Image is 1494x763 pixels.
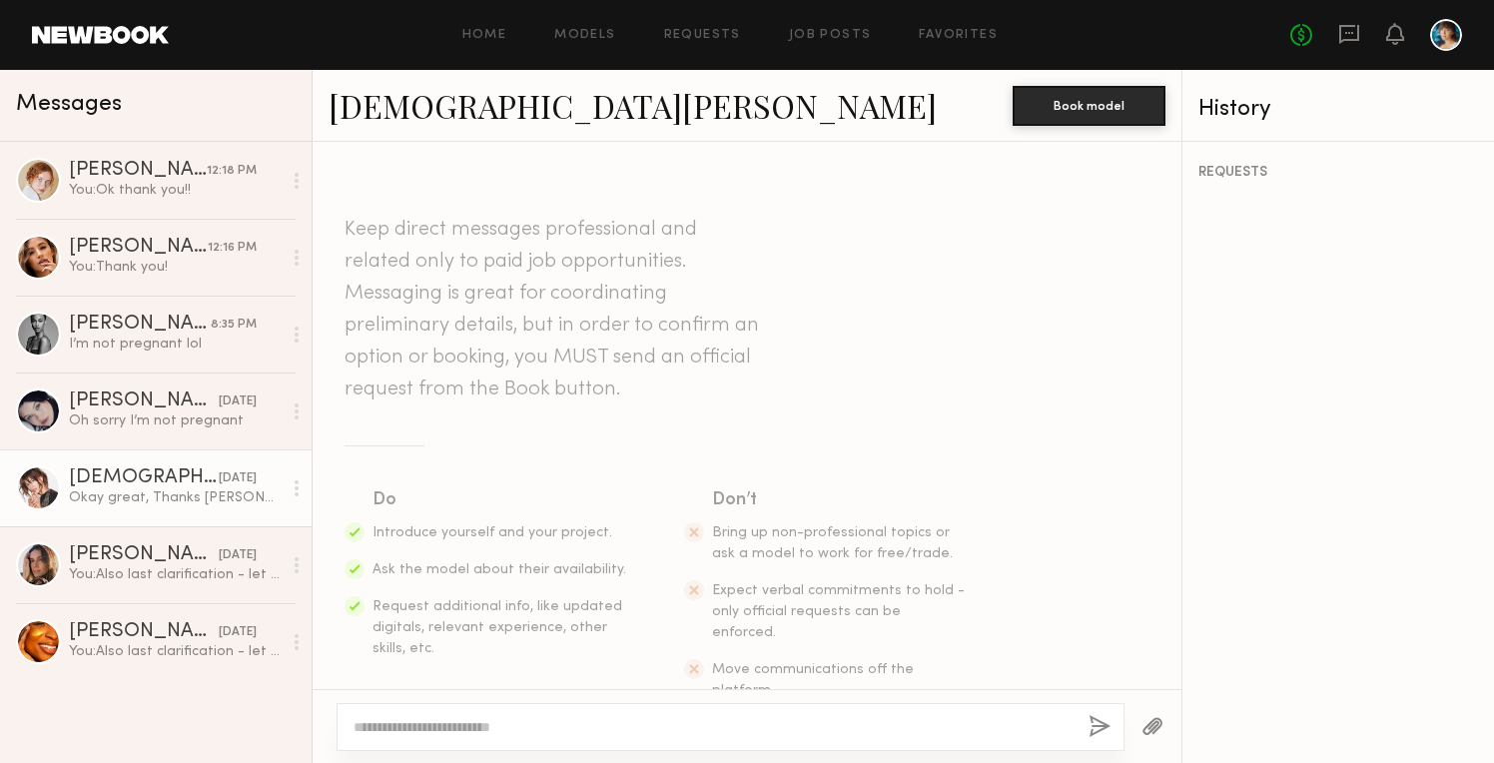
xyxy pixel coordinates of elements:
[69,488,282,507] div: Okay great, Thanks [PERSON_NAME]! I will be 30 weeks on the 15th
[462,29,507,42] a: Home
[1013,86,1165,126] button: Book model
[69,161,207,181] div: [PERSON_NAME]
[69,642,282,661] div: You: Also last clarification - let us know how many weeks will you be around 10/14 too! Thank you!
[789,29,872,42] a: Job Posts
[219,546,257,565] div: [DATE]
[712,526,953,560] span: Bring up non-professional topics or ask a model to work for free/trade.
[554,29,615,42] a: Models
[69,391,219,411] div: [PERSON_NAME]
[373,600,622,655] span: Request additional info, like updated digitals, relevant experience, other skills, etc.
[712,663,914,697] span: Move communications off the platform.
[16,93,122,116] span: Messages
[69,238,208,258] div: [PERSON_NAME]
[373,526,612,539] span: Introduce yourself and your project.
[69,315,211,335] div: [PERSON_NAME]
[69,258,282,277] div: You: Thank you!
[69,545,219,565] div: [PERSON_NAME]
[207,162,257,181] div: 12:18 PM
[919,29,998,42] a: Favorites
[69,468,219,488] div: [DEMOGRAPHIC_DATA][PERSON_NAME]
[208,239,257,258] div: 12:16 PM
[219,469,257,488] div: [DATE]
[712,584,965,639] span: Expect verbal commitments to hold - only official requests can be enforced.
[1198,166,1478,180] div: REQUESTS
[69,622,219,642] div: [PERSON_NAME]
[664,29,741,42] a: Requests
[219,623,257,642] div: [DATE]
[712,486,968,514] div: Don’t
[211,316,257,335] div: 8:35 PM
[1198,98,1478,121] div: History
[69,335,282,354] div: I’m not pregnant lol
[69,181,282,200] div: You: Ok thank you!!
[1013,96,1165,113] a: Book model
[219,392,257,411] div: [DATE]
[69,411,282,430] div: Oh sorry I’m not pregnant
[373,563,626,576] span: Ask the model about their availability.
[329,84,937,127] a: [DEMOGRAPHIC_DATA][PERSON_NAME]
[69,565,282,584] div: You: Also last clarification - let us know how many weeks will you be around 10/14 too! Thank you!
[373,486,628,514] div: Do
[345,214,764,405] header: Keep direct messages professional and related only to paid job opportunities. Messaging is great ...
